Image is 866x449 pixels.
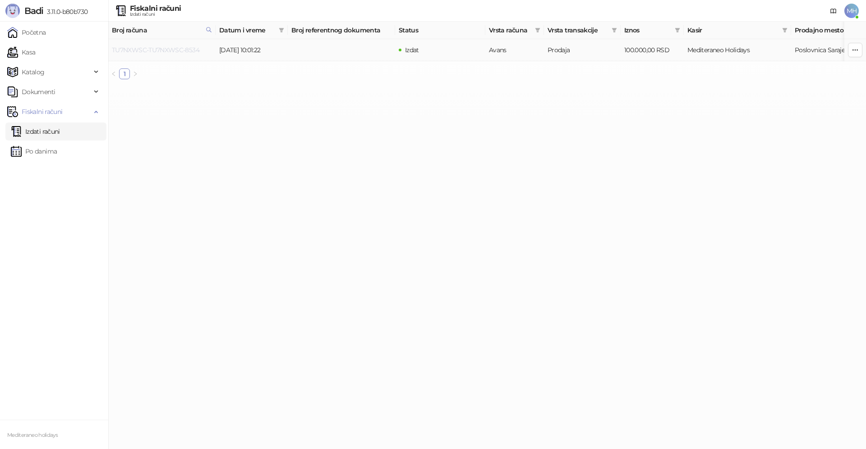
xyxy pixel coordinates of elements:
[11,142,57,160] a: Po danima
[610,23,619,37] span: filter
[130,12,181,17] div: Izdati računi
[485,22,544,39] th: Vrsta računa
[624,25,671,35] span: Iznos
[279,27,284,33] span: filter
[782,27,788,33] span: filter
[130,68,141,79] button: right
[544,39,621,61] td: Prodaja
[548,25,608,35] span: Vrsta transakcije
[112,25,202,35] span: Broj računa
[405,46,419,54] span: Izdat
[277,23,286,37] span: filter
[489,25,531,35] span: Vrsta računa
[612,27,617,33] span: filter
[22,63,45,81] span: Katalog
[43,8,88,16] span: 3.11.0-b80b730
[621,39,684,61] td: 100.000,00 RSD
[485,39,544,61] td: Avans
[24,5,43,16] span: Badi
[133,71,138,77] span: right
[395,22,485,39] th: Status
[108,68,119,79] button: left
[108,68,119,79] li: Prethodna strana
[219,25,275,35] span: Datum i vreme
[7,43,35,61] a: Kasa
[684,39,791,61] td: Mediteraneo Holidays
[675,27,680,33] span: filter
[22,103,62,121] span: Fiskalni računi
[533,23,542,37] span: filter
[11,122,60,141] a: Izdati računi
[112,46,199,54] a: TU7NXWSC-TU7NXWSC-8534
[130,68,141,79] li: Sledeća strana
[7,432,58,438] small: Mediteraneo holidays
[108,39,216,61] td: TU7NXWSC-TU7NXWSC-8534
[7,23,46,41] a: Početna
[130,5,181,12] div: Fiskalni računi
[111,71,116,77] span: left
[5,4,20,18] img: Logo
[535,27,540,33] span: filter
[544,22,621,39] th: Vrsta transakcije
[22,83,55,101] span: Dokumenti
[780,23,789,37] span: filter
[684,22,791,39] th: Kasir
[673,23,682,37] span: filter
[108,22,216,39] th: Broj računa
[844,4,859,18] span: MH
[288,22,395,39] th: Broj referentnog dokumenta
[826,4,841,18] a: Dokumentacija
[119,68,130,79] li: 1
[687,25,778,35] span: Kasir
[216,39,288,61] td: [DATE] 10:01:22
[120,69,129,79] a: 1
